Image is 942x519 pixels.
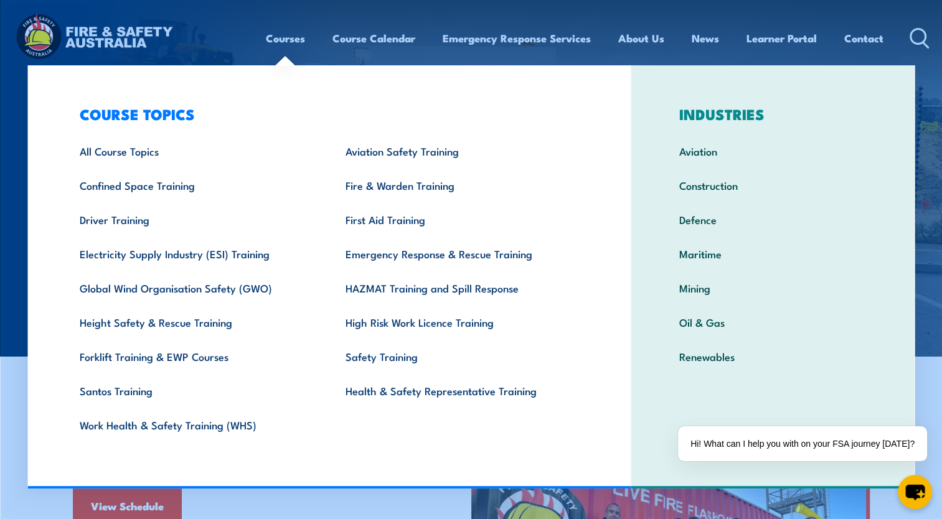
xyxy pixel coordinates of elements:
h3: INDUSTRIES [660,105,886,123]
a: Height Safety & Rescue Training [60,305,326,339]
a: Contact [844,22,883,55]
a: Maritime [660,236,886,271]
a: HAZMAT Training and Spill Response [326,271,592,305]
a: Aviation [660,134,886,168]
a: Defence [660,202,886,236]
a: Safety Training [326,339,592,373]
a: Mining [660,271,886,305]
a: Confined Space Training [60,168,326,202]
a: Courses [266,22,305,55]
a: Fire & Warden Training [326,168,592,202]
a: Health & Safety Representative Training [326,373,592,408]
a: Electricity Supply Industry (ESI) Training [60,236,326,271]
a: Renewables [660,339,886,373]
h3: COURSE TOPICS [60,105,592,123]
a: Forklift Training & EWP Courses [60,339,326,373]
a: Aviation Safety Training [326,134,592,168]
a: Driver Training [60,202,326,236]
a: First Aid Training [326,202,592,236]
button: chat-button [898,475,932,509]
a: News [692,22,719,55]
div: Hi! What can I help you with on your FSA journey [DATE]? [678,426,927,461]
a: About Us [618,22,664,55]
a: Global Wind Organisation Safety (GWO) [60,271,326,305]
a: Santos Training [60,373,326,408]
a: Learner Portal [747,22,817,55]
a: Work Health & Safety Training (WHS) [60,408,326,442]
a: High Risk Work Licence Training [326,305,592,339]
a: Construction [660,168,886,202]
a: Emergency Response Services [443,22,591,55]
a: Oil & Gas [660,305,886,339]
a: Course Calendar [332,22,415,55]
a: Emergency Response & Rescue Training [326,236,592,271]
a: All Course Topics [60,134,326,168]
